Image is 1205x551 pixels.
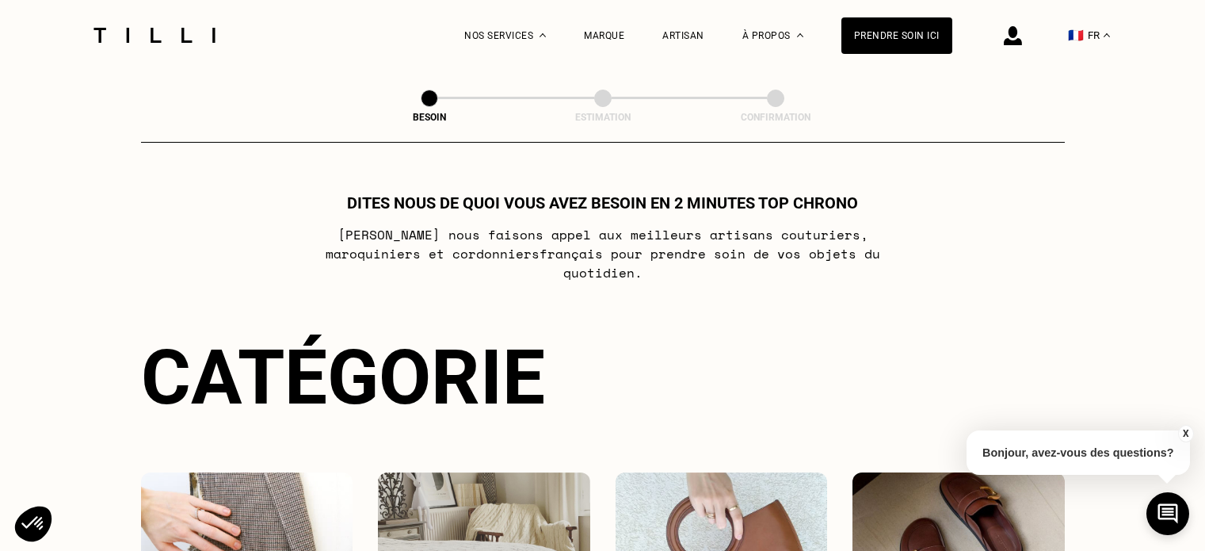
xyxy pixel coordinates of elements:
[288,225,917,282] p: [PERSON_NAME] nous faisons appel aux meilleurs artisans couturiers , maroquiniers et cordonniers ...
[841,17,952,54] a: Prendre soin ici
[662,30,704,41] a: Artisan
[88,28,221,43] img: Logo du service de couturière Tilli
[1104,33,1110,37] img: menu déroulant
[1004,26,1022,45] img: icône connexion
[967,430,1190,475] p: Bonjour, avez-vous des questions?
[347,193,858,212] h1: Dites nous de quoi vous avez besoin en 2 minutes top chrono
[1177,425,1193,442] button: X
[696,112,855,123] div: Confirmation
[584,30,624,41] a: Marque
[350,112,509,123] div: Besoin
[141,333,1065,422] div: Catégorie
[540,33,546,37] img: Menu déroulant
[1068,28,1084,43] span: 🇫🇷
[524,112,682,123] div: Estimation
[797,33,803,37] img: Menu déroulant à propos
